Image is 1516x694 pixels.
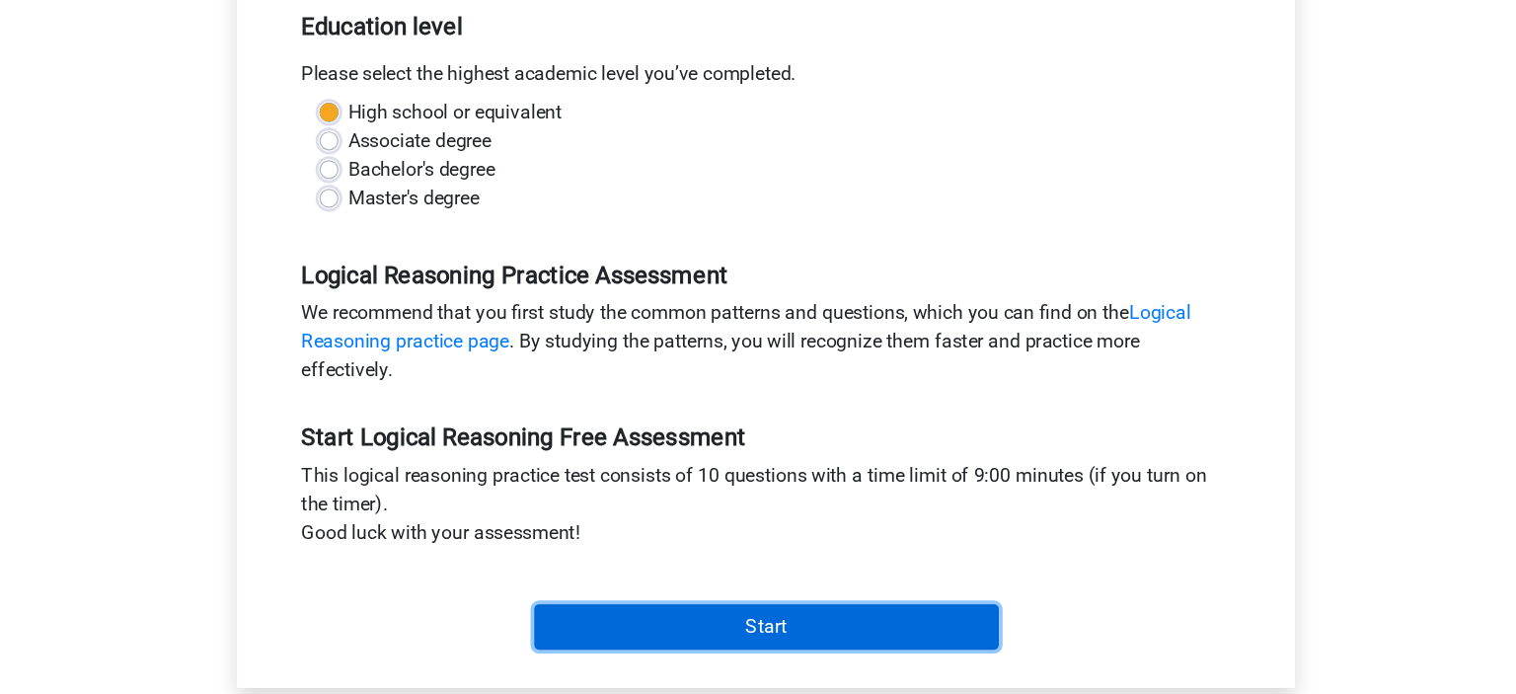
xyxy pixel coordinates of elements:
[359,49,1157,81] div: Please select the highest academic level you’ve completed.
[413,128,534,152] label: Bachelor's degree
[567,500,950,537] input: Start
[413,81,589,105] label: High school or equivalent
[359,381,1157,460] div: This logical reasoning practice test consists of 10 questions with a time limit of 9:00 minutes (...
[359,247,1157,326] div: We recommend that you first study the common patterns and questions, which you can find on the . ...
[413,105,531,128] label: Associate degree
[413,152,521,176] label: Master's degree
[374,215,1142,239] h5: Logical Reasoning Practice Assessment
[374,349,1142,373] h5: Start Logical Reasoning Free Assessment
[374,2,1142,41] h5: Education level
